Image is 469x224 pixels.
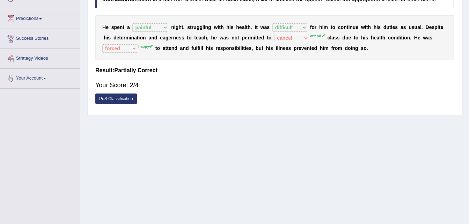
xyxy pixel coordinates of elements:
[193,45,196,51] b: u
[371,35,374,40] b: h
[111,24,114,30] b: s
[223,45,226,51] b: p
[391,24,393,30] b: i
[187,35,189,40] b: t
[209,45,210,51] b: i
[381,35,382,40] b: t
[368,24,371,30] b: h
[334,35,337,40] b: s
[202,45,203,51] b: l
[119,35,121,40] b: t
[270,45,273,51] b: s
[338,45,342,51] b: m
[315,24,316,30] b: r
[102,24,106,30] b: H
[131,35,134,40] b: n
[163,35,166,40] b: a
[174,45,177,51] b: d
[0,69,80,86] a: Your Account
[269,35,272,40] b: o
[267,24,270,30] b: s
[183,24,184,30] b: ,
[245,35,248,40] b: e
[319,24,322,30] b: h
[95,94,137,104] a: PoS Classification
[226,24,229,30] b: h
[130,35,131,40] b: i
[95,67,454,74] h4: Result:
[140,35,143,40] b: o
[251,45,253,51] b: ,
[236,24,239,30] b: h
[116,35,119,40] b: e
[242,35,245,40] b: p
[242,45,243,51] b: i
[219,24,221,30] b: t
[154,35,157,40] b: d
[171,24,174,30] b: n
[266,45,269,51] b: h
[124,35,125,40] b: r
[361,35,364,40] b: h
[341,24,344,30] b: o
[194,35,196,40] b: t
[427,35,430,40] b: a
[169,45,171,51] b: e
[178,24,182,30] b: h
[243,45,245,51] b: t
[366,24,368,30] b: t
[414,35,418,40] b: H
[330,35,331,40] b: l
[201,35,204,40] b: c
[301,45,304,51] b: v
[262,45,263,51] b: t
[386,24,389,30] b: u
[235,45,236,51] b: i
[163,45,166,51] b: a
[354,35,356,40] b: t
[206,45,209,51] b: h
[218,45,220,51] b: e
[310,45,312,51] b: t
[378,24,381,30] b: s
[351,45,352,51] b: i
[182,35,184,40] b: s
[395,24,398,30] b: s
[138,44,153,48] sup: happy
[210,45,213,51] b: s
[278,45,280,51] b: l
[426,24,429,30] b: D
[143,35,146,40] b: n
[237,35,239,40] b: t
[276,45,277,51] b: i
[220,35,223,40] b: w
[331,24,332,30] b: t
[216,45,218,51] b: r
[277,45,279,51] b: l
[401,24,403,30] b: a
[186,45,189,51] b: d
[246,45,249,51] b: e
[429,24,432,30] b: e
[283,45,286,51] b: e
[333,45,335,51] b: r
[422,24,423,30] b: .
[171,45,175,51] b: n
[0,29,80,46] a: Success Stories
[214,24,218,30] b: w
[364,35,366,40] b: i
[365,35,368,40] b: s
[183,45,186,51] b: n
[239,24,242,30] b: e
[197,24,200,30] b: g
[403,35,404,40] b: i
[348,24,350,30] b: i
[104,35,107,40] b: h
[355,45,358,51] b: g
[379,35,381,40] b: l
[113,35,117,40] b: d
[374,35,377,40] b: e
[376,24,378,30] b: i
[310,34,325,38] sup: attend
[410,35,411,40] b: .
